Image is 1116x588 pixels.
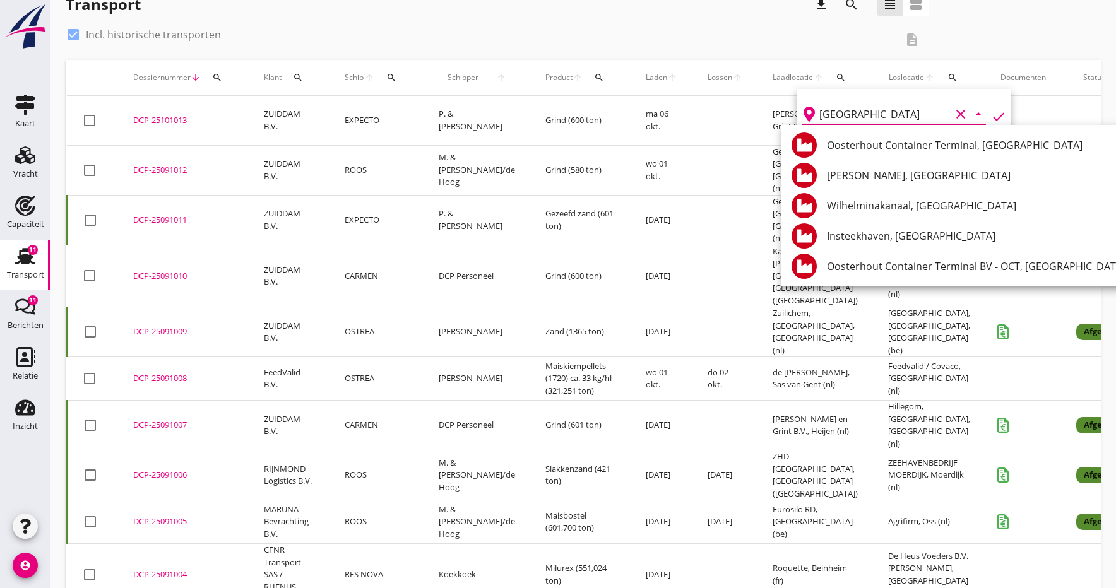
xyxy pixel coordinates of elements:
[530,245,631,307] td: Grind (600 ton)
[757,307,873,357] td: Zuilichem, [GEOGRAPHIC_DATA], [GEOGRAPHIC_DATA] (nl)
[773,72,814,83] span: Laadlocatie
[264,62,314,93] div: Klant
[133,515,234,528] div: DCP-25091005
[708,72,732,83] span: Lossen
[424,450,530,500] td: M. & [PERSON_NAME]/de Hoog
[530,500,631,544] td: Maisbostel (601,700 ton)
[133,270,234,283] div: DCP-25091010
[873,500,985,544] td: Agrifirm, Oss (nl)
[953,107,968,122] i: clear
[947,73,958,83] i: search
[329,401,424,450] td: CARMEN
[545,419,602,430] span: Grind (601 ton)
[757,357,873,401] td: de [PERSON_NAME], Sas van Gent (nl)
[487,73,515,83] i: arrow_upward
[133,164,234,177] div: DCP-25091012
[424,357,530,401] td: [PERSON_NAME]
[991,109,1006,124] i: check
[133,419,234,432] div: DCP-25091007
[191,73,201,83] i: arrow_downward
[439,72,487,83] span: Schipper
[530,307,631,357] td: Zand (1365 ton)
[329,450,424,500] td: ROOS
[13,170,38,178] div: Vracht
[28,295,38,305] div: 11
[1076,72,1112,83] span: Status
[631,245,692,307] td: [DATE]
[757,500,873,544] td: Eurosilo RD, [GEOGRAPHIC_DATA] (be)
[7,271,44,279] div: Transport
[530,145,631,195] td: Grind (580 ton)
[732,73,742,83] i: arrow_upward
[873,307,985,357] td: [GEOGRAPHIC_DATA], [GEOGRAPHIC_DATA], [GEOGRAPHIC_DATA] (be)
[249,145,329,195] td: ZUIDDAM B.V.
[133,372,234,385] div: DCP-25091008
[13,422,38,430] div: Inzicht
[631,307,692,357] td: [DATE]
[329,357,424,401] td: OSTREA
[757,450,873,500] td: ZHD [GEOGRAPHIC_DATA], [GEOGRAPHIC_DATA] ([GEOGRAPHIC_DATA])
[249,500,329,544] td: MARUNA Bevrachting B.V.
[386,73,396,83] i: search
[7,220,44,228] div: Capaciteit
[133,326,234,338] div: DCP-25091009
[13,372,38,380] div: Relatie
[836,73,846,83] i: search
[424,401,530,450] td: DCP Personeel
[249,195,329,245] td: ZUIDDAM B.V.
[424,500,530,544] td: M. & [PERSON_NAME]/de Hoog
[646,72,667,83] span: Laden
[692,500,757,544] td: [DATE]
[424,145,530,195] td: M. & [PERSON_NAME]/de Hoog
[757,195,873,245] td: Gendt, [GEOGRAPHIC_DATA], [GEOGRAPHIC_DATA] (nl)
[925,73,936,83] i: arrow_upward
[545,72,573,83] span: Product
[329,195,424,245] td: EXPECTO
[249,96,329,146] td: ZUIDDAM B.V.
[28,245,38,255] div: 11
[86,28,221,41] label: Incl. historische transporten
[329,145,424,195] td: ROOS
[133,72,191,83] span: Dossiernummer
[249,450,329,500] td: RIJNMOND Logistics B.V.
[424,195,530,245] td: P. & [PERSON_NAME]
[757,245,873,307] td: Kalkar, [PERSON_NAME], [GEOGRAPHIC_DATA], [GEOGRAPHIC_DATA] ([GEOGRAPHIC_DATA])
[757,145,873,195] td: Gendt, [GEOGRAPHIC_DATA], [GEOGRAPHIC_DATA] (nl)
[530,195,631,245] td: Gezeefd zand (601 ton)
[133,469,234,481] div: DCP-25091006
[345,72,364,83] span: Schip
[364,73,375,83] i: arrow_upward
[424,96,530,146] td: P. & [PERSON_NAME]
[133,214,234,226] div: DCP-25091011
[15,119,35,127] div: Kaart
[594,73,604,83] i: search
[212,73,222,83] i: search
[631,401,692,450] td: [DATE]
[329,96,424,146] td: EXPECTO
[873,401,985,450] td: Hillegom, [GEOGRAPHIC_DATA], [GEOGRAPHIC_DATA] (nl)
[819,104,951,124] input: Laadplaats
[692,450,757,500] td: [DATE]
[133,568,234,581] div: DCP-25091004
[329,307,424,357] td: OSTREA
[424,307,530,357] td: [PERSON_NAME]
[13,553,38,578] i: account_circle
[631,145,692,195] td: wo 01 okt.
[8,321,44,329] div: Berichten
[249,357,329,401] td: FeedValid B.V.
[631,96,692,146] td: ma 06 okt.
[631,195,692,245] td: [DATE]
[692,357,757,401] td: do 02 okt.
[329,245,424,307] td: CARMEN
[530,96,631,146] td: Grind (600 ton)
[133,114,234,127] div: DCP-25101013
[873,450,985,500] td: ZEEHAVENBEDRIJF MOERDIJK, Moerdijk (nl)
[631,500,692,544] td: [DATE]
[249,245,329,307] td: ZUIDDAM B.V.
[971,107,986,122] i: arrow_drop_down
[530,357,631,401] td: Maiskiempellets (1720) ca. 33 kg/hl (321,251 ton)
[530,450,631,500] td: Slakkenzand (421 ton)
[3,3,48,50] img: logo-small.a267ee39.svg
[814,73,824,83] i: arrow_upward
[667,73,677,83] i: arrow_upward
